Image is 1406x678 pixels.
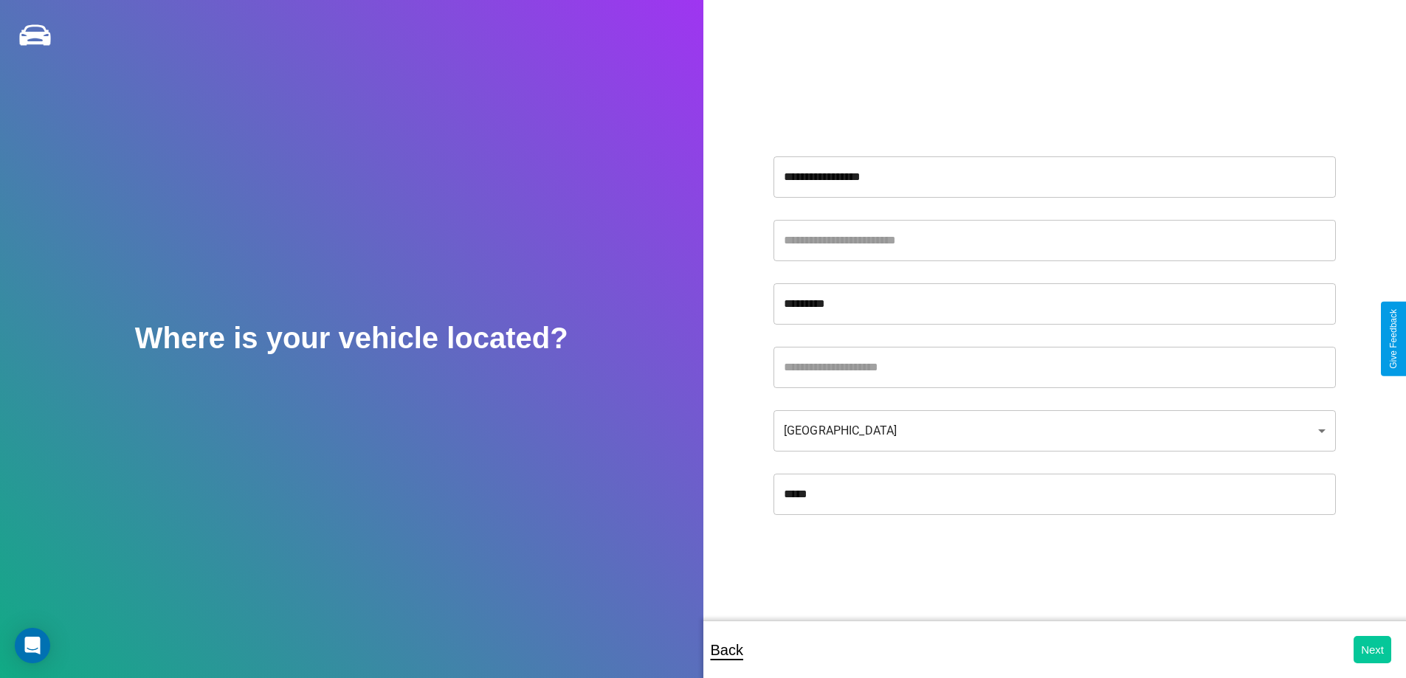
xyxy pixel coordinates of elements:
[773,410,1336,452] div: [GEOGRAPHIC_DATA]
[711,637,743,663] p: Back
[15,628,50,663] div: Open Intercom Messenger
[1354,636,1391,663] button: Next
[135,322,568,355] h2: Where is your vehicle located?
[1388,309,1399,369] div: Give Feedback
